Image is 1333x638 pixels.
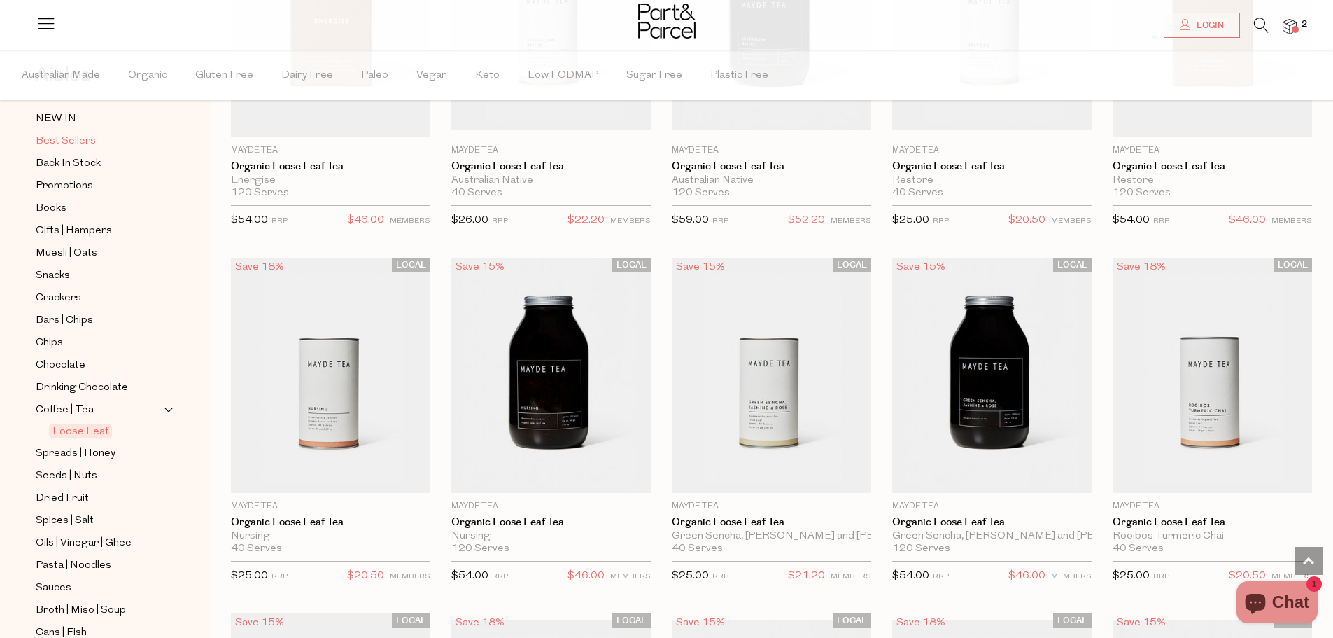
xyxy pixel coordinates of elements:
[36,401,163,418] a: Coffee | Tea
[36,177,163,195] a: Promotions
[36,513,94,529] span: Spices | Salt
[36,356,163,374] a: Chocolate
[475,51,500,100] span: Keto
[567,567,605,585] span: $46.00
[390,573,430,581] small: MEMBERS
[612,258,651,272] span: LOCAL
[892,187,943,200] span: 40 Serves
[451,571,488,581] span: $54.00
[1113,160,1312,173] a: Organic Loose Leaf Tea
[672,530,871,543] div: Green Sencha, [PERSON_NAME] and [PERSON_NAME]
[892,160,1092,173] a: Organic Loose Leaf Tea
[36,602,163,619] a: Broth | Miso | Soup
[36,268,70,284] span: Snacks
[1113,174,1312,187] div: Restore
[36,110,163,127] a: NEW IN
[892,174,1092,187] div: Restore
[36,312,163,329] a: Bars | Chips
[1113,258,1170,277] div: Save 18%
[672,571,709,581] span: $25.00
[36,245,97,262] span: Muesli | Oats
[36,579,163,597] a: Sauces
[416,51,447,100] span: Vegan
[36,244,163,262] a: Muesli | Oats
[1113,571,1150,581] span: $25.00
[231,258,288,277] div: Save 18%
[36,445,115,462] span: Spreads | Honey
[361,51,388,100] span: Paleo
[36,289,163,307] a: Crackers
[347,211,384,230] span: $46.00
[672,174,871,187] div: Australian Native
[392,258,430,272] span: LOCAL
[36,357,85,374] span: Chocolate
[36,535,132,552] span: Oils | Vinegar | Ghee
[36,334,163,352] a: Chips
[892,500,1092,513] p: Mayde Tea
[36,178,93,195] span: Promotions
[451,160,651,173] a: Organic Loose Leaf Tea
[49,424,112,438] span: Loose Leaf
[451,144,651,157] p: Mayde Tea
[1113,500,1312,513] p: Mayde Tea
[36,155,101,172] span: Back In Stock
[36,380,128,396] span: Drinking Chocolate
[1053,258,1092,272] span: LOCAL
[451,187,502,200] span: 40 Serves
[36,490,163,507] a: Dried Fruit
[1113,144,1312,157] p: Mayde Tea
[451,257,651,492] img: Organic Loose Leaf Tea
[390,217,430,225] small: MEMBERS
[1113,613,1170,632] div: Save 15%
[892,516,1092,529] a: Organic Loose Leaf Tea
[231,215,268,226] span: $54.00
[231,174,430,187] div: Energise
[672,516,871,529] a: Organic Loose Leaf Tea
[567,211,605,230] span: $22.20
[36,468,97,485] span: Seeds | Nuts
[36,490,89,507] span: Dried Fruit
[36,111,76,127] span: NEW IN
[451,500,651,513] p: Mayde Tea
[892,258,950,277] div: Save 15%
[451,174,651,187] div: Australian Native
[1232,581,1322,627] inbox-online-store-chat: Shopify online store chat
[1113,257,1312,492] img: Organic Loose Leaf Tea
[231,187,289,200] span: 120 Serves
[231,144,430,157] p: Mayde Tea
[933,217,949,225] small: RRP
[36,512,163,529] a: Spices | Salt
[610,217,651,225] small: MEMBERS
[1113,543,1164,555] span: 40 Serves
[36,222,163,240] a: Gifts | Hampers
[231,571,268,581] span: $25.00
[1053,613,1092,628] span: LOCAL
[672,543,723,555] span: 40 Serves
[1274,258,1312,272] span: LOCAL
[528,51,598,100] span: Low FODMAP
[347,567,384,585] span: $20.50
[672,160,871,173] a: Organic Loose Leaf Tea
[271,573,288,581] small: RRP
[892,571,929,581] span: $54.00
[52,423,163,440] a: Loose Leaf
[672,144,871,157] p: Mayde Tea
[1164,13,1240,38] a: Login
[892,215,929,226] span: $25.00
[195,51,253,100] span: Gluten Free
[231,500,430,513] p: Mayde Tea
[36,132,163,150] a: Best Sellers
[451,516,651,529] a: Organic Loose Leaf Tea
[128,51,167,100] span: Organic
[36,557,163,574] a: Pasta | Noodles
[231,257,430,492] img: Organic Loose Leaf Tea
[231,543,282,555] span: 40 Serves
[672,258,729,277] div: Save 15%
[833,258,871,272] span: LOCAL
[22,51,100,100] span: Australian Made
[36,312,93,329] span: Bars | Chips
[231,530,430,543] div: Nursing
[672,257,871,492] img: Organic Loose Leaf Tea
[672,215,709,226] span: $59.00
[36,200,66,217] span: Books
